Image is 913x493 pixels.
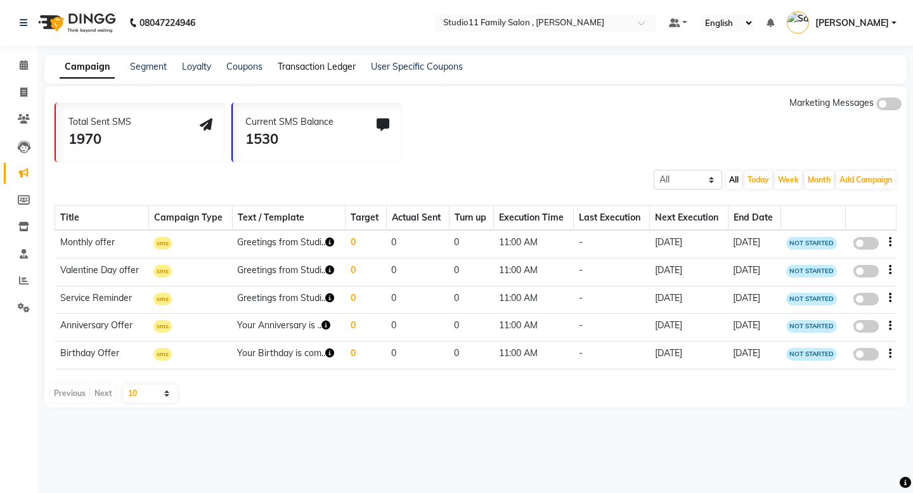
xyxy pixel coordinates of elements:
td: [DATE] [728,314,780,342]
td: 0 [346,230,386,258]
td: 0 [386,314,449,342]
div: 1970 [68,129,131,150]
td: Service Reminder [55,286,149,314]
td: [DATE] [650,314,728,342]
a: User Specific Coupons [371,61,463,72]
button: Week [775,171,802,189]
th: End Date [728,206,780,231]
span: sms [153,265,172,278]
td: [DATE] [728,342,780,369]
th: Last Execution [574,206,650,231]
span: [PERSON_NAME] [815,16,889,30]
span: sms [153,348,172,361]
td: 0 [346,314,386,342]
td: 11:00 AM [494,286,574,314]
td: 11:00 AM [494,314,574,342]
td: Your Anniversary is .. [232,314,345,342]
td: [DATE] [650,230,728,258]
span: sms [153,293,172,305]
label: false [853,320,879,333]
span: sms [153,320,172,333]
div: Total Sent SMS [68,115,131,129]
td: 0 [386,342,449,369]
label: false [853,237,879,250]
label: false [853,265,879,278]
td: 0 [346,286,386,314]
a: Campaign [60,56,115,79]
button: All [726,171,742,189]
td: 0 [449,230,494,258]
th: Title [55,206,149,231]
button: Month [805,171,834,189]
th: Next Execution [650,206,728,231]
td: Anniversary Offer [55,314,149,342]
div: Current SMS Balance [245,115,333,129]
td: 0 [346,342,386,369]
button: Today [744,171,772,189]
td: 0 [449,286,494,314]
span: Marketing Messages [789,97,874,108]
th: Campaign Type [148,206,232,231]
span: NOT STARTED [786,237,837,250]
span: NOT STARTED [786,293,837,305]
td: Greetings from Studi.. [232,230,345,258]
td: Valentine Day offer [55,258,149,286]
td: Greetings from Studi.. [232,258,345,286]
a: Coupons [226,61,262,72]
span: sms [153,237,172,250]
img: logo [32,5,119,41]
td: 0 [386,258,449,286]
td: 0 [449,342,494,369]
td: Your Birthday is com.. [232,342,345,369]
td: [DATE] [728,230,780,258]
td: 0 [449,258,494,286]
td: - [574,314,650,342]
td: 11:00 AM [494,230,574,258]
td: - [574,286,650,314]
td: 0 [449,314,494,342]
label: false [853,348,879,361]
div: 1530 [245,129,333,150]
td: Birthday Offer [55,342,149,369]
td: 0 [386,286,449,314]
td: 11:00 AM [494,258,574,286]
td: [DATE] [650,258,728,286]
a: Transaction Ledger [278,61,356,72]
button: Add Campaign [836,171,895,189]
td: Greetings from Studi.. [232,286,345,314]
td: [DATE] [650,286,728,314]
th: Execution Time [494,206,574,231]
td: 0 [346,258,386,286]
td: [DATE] [650,342,728,369]
td: Monthly offer [55,230,149,258]
th: Text / Template [232,206,345,231]
th: Turn up [449,206,494,231]
td: - [574,342,650,369]
img: Satya Kalagara [787,11,809,34]
th: Target [346,206,386,231]
b: 08047224946 [139,5,195,41]
span: NOT STARTED [786,320,837,333]
span: NOT STARTED [786,265,837,278]
td: - [574,258,650,286]
td: [DATE] [728,286,780,314]
td: - [574,230,650,258]
td: [DATE] [728,258,780,286]
a: Loyalty [182,61,211,72]
td: 0 [386,230,449,258]
td: 11:00 AM [494,342,574,369]
a: Segment [130,61,167,72]
span: NOT STARTED [786,348,837,361]
label: false [853,293,879,305]
th: Actual Sent [386,206,449,231]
